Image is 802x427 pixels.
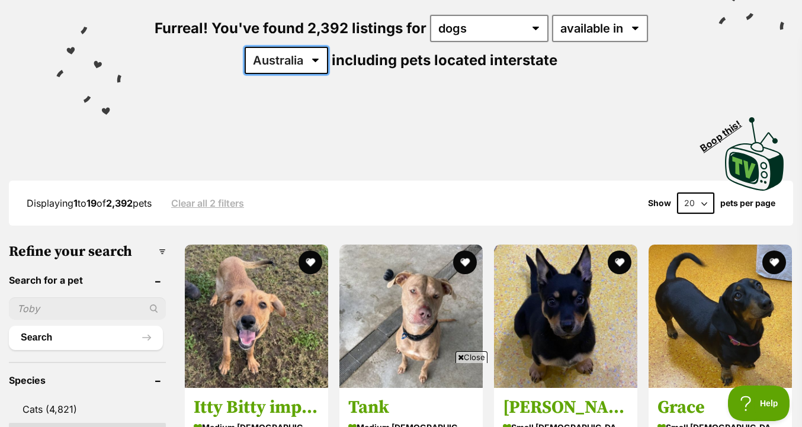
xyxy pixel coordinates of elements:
header: Search for a pet [9,275,166,285]
h3: Refine your search [9,243,166,260]
span: Close [455,351,487,363]
strong: 1 [73,197,78,209]
a: Boop this! [725,107,784,193]
span: including pets located interstate [332,52,557,69]
input: Toby [9,297,166,320]
h3: Grace [657,397,783,419]
span: Boop this! [698,111,753,153]
a: Clear all 2 filters [171,198,244,208]
label: pets per page [720,198,775,208]
img: Tank - Staffordshire Bull Terrier Dog [339,245,483,388]
strong: 2,392 [106,197,133,209]
a: Cats (4,821) [9,397,166,422]
strong: 19 [86,197,97,209]
img: Lois - Australian Cattle Dog x Kelpie Dog [494,245,637,388]
button: Search [9,326,163,349]
span: Show [648,198,671,208]
button: favourite [608,251,631,274]
button: favourite [762,251,786,274]
iframe: Help Scout Beacon - Open [728,386,790,421]
button: favourite [453,251,477,274]
span: Displaying to of pets [27,197,152,209]
header: Species [9,375,166,386]
img: Itty Bitty imp 485 - Golden Retriever Dog [185,245,328,388]
img: PetRescue TV logo [725,117,784,191]
button: favourite [299,251,322,274]
img: Grace - Dachshund Dog [649,245,792,388]
span: Furreal! You've found 2,392 listings for [155,20,426,37]
iframe: Advertisement [185,368,617,421]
